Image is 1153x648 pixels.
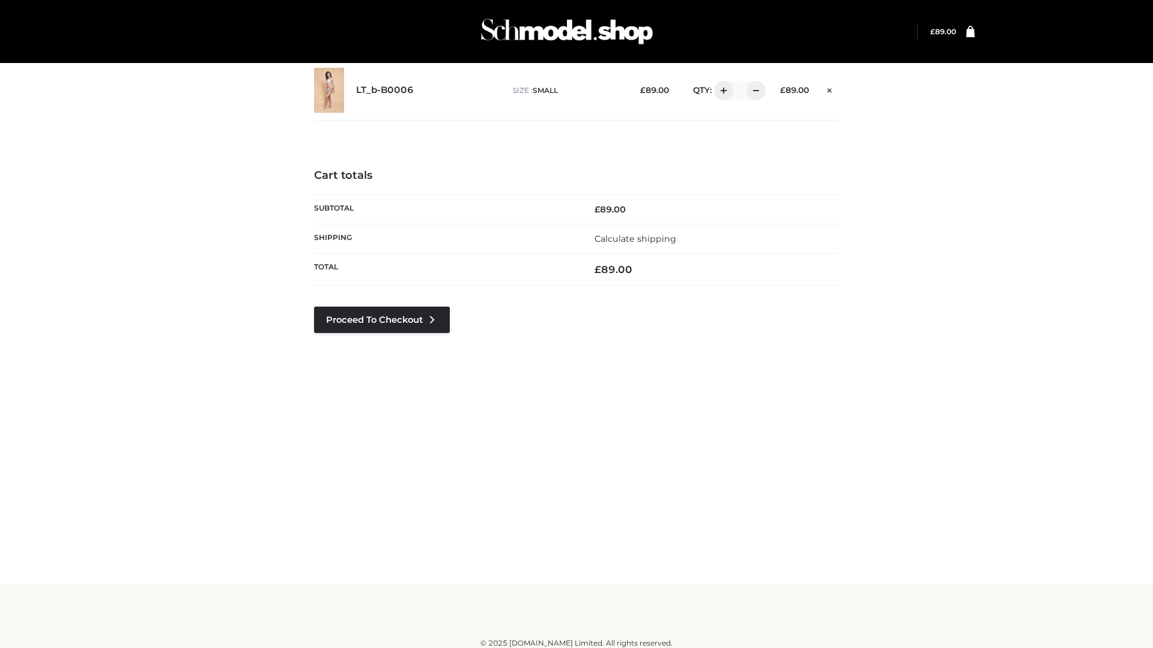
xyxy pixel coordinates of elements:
h4: Cart totals [314,169,839,182]
th: Shipping [314,224,576,253]
a: LT_b-B0006 [356,85,414,96]
bdi: 89.00 [595,263,632,275]
th: Subtotal [314,194,576,224]
bdi: 89.00 [930,27,956,36]
a: Calculate shipping [595,233,676,244]
bdi: 89.00 [640,85,669,95]
th: Total [314,254,576,286]
p: size : [513,85,622,96]
span: £ [595,204,600,215]
span: £ [640,85,646,95]
a: Remove this item [821,81,839,97]
bdi: 89.00 [595,204,626,215]
a: Proceed to Checkout [314,307,450,333]
span: £ [780,85,785,95]
span: £ [930,27,935,36]
div: QTY: [681,81,761,100]
span: £ [595,263,601,275]
span: SMALL [533,86,558,95]
bdi: 89.00 [780,85,809,95]
img: LT_b-B0006 - SMALL [314,68,344,113]
img: Schmodel Admin 964 [477,8,657,55]
a: £89.00 [930,27,956,36]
